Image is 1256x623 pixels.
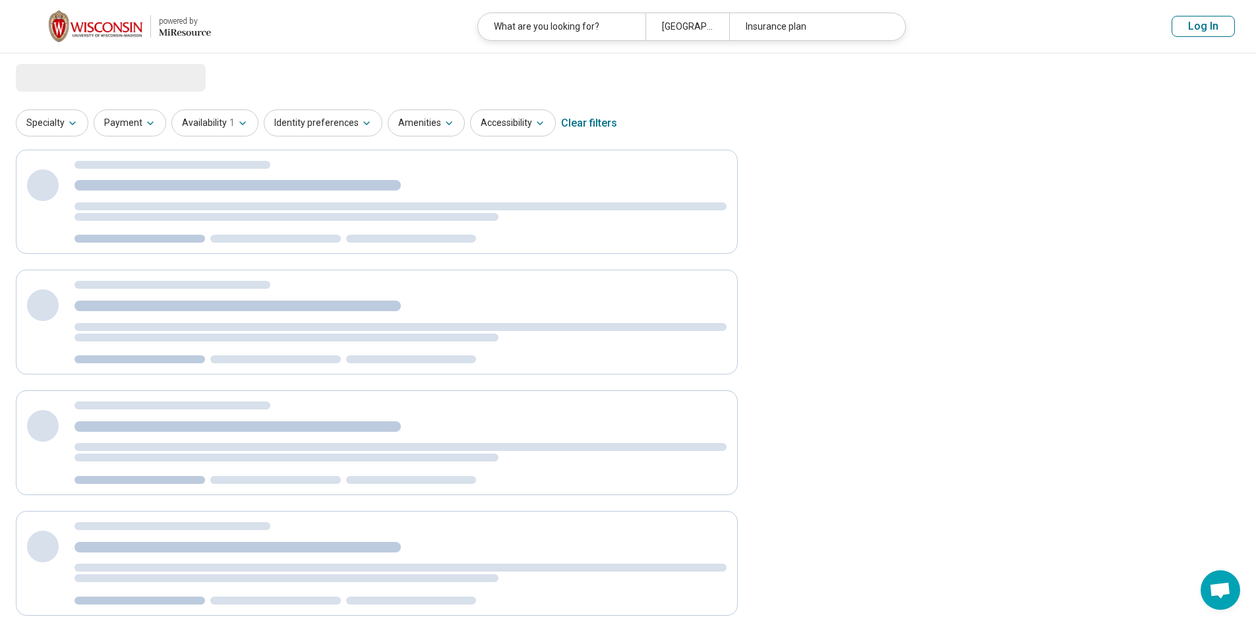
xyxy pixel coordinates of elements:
[729,13,897,40] div: Insurance plan
[49,11,142,42] img: University of Wisconsin-Madison
[470,109,556,136] button: Accessibility
[16,64,127,90] span: Loading...
[229,116,235,130] span: 1
[16,109,88,136] button: Specialty
[1172,16,1235,37] button: Log In
[94,109,166,136] button: Payment
[264,109,382,136] button: Identity preferences
[478,13,645,40] div: What are you looking for?
[159,15,211,27] div: powered by
[388,109,465,136] button: Amenities
[1201,570,1240,610] div: Open chat
[645,13,729,40] div: [GEOGRAPHIC_DATA], [GEOGRAPHIC_DATA]
[21,11,211,42] a: University of Wisconsin-Madisonpowered by
[561,107,617,139] div: Clear filters
[171,109,258,136] button: Availability1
